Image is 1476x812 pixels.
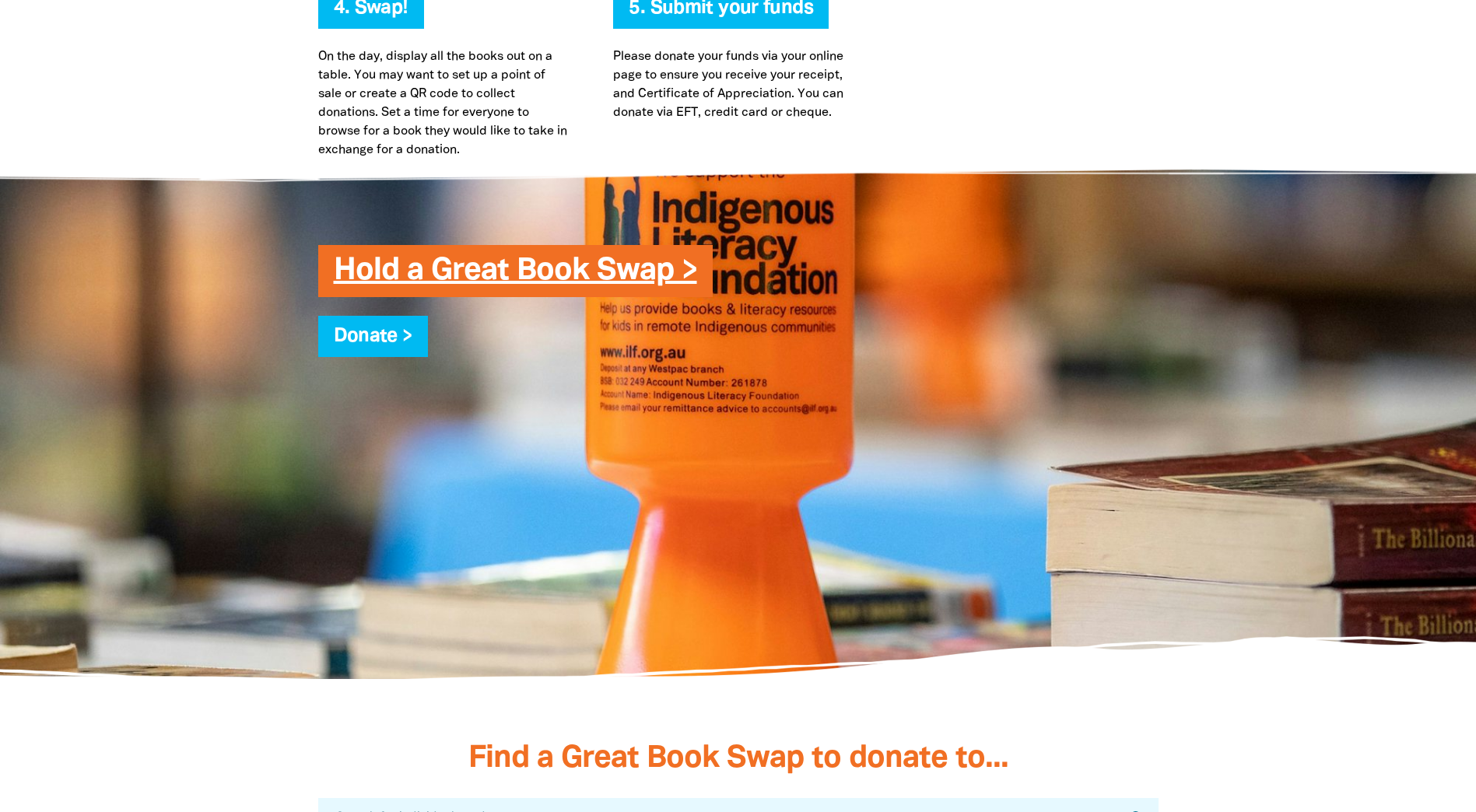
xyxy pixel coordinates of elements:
span: Find a Great Book Swap to donate to... [468,744,1008,773]
a: Donate > [334,327,412,345]
p: On the day, display all the books out on a table. You may want to set up a point of sale or creat... [318,47,567,159]
p: Please donate your funds via your online page to ensure you receive your receipt, and Certificate... [613,47,862,122]
a: Hold a Great Book Swap > [334,257,697,285]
